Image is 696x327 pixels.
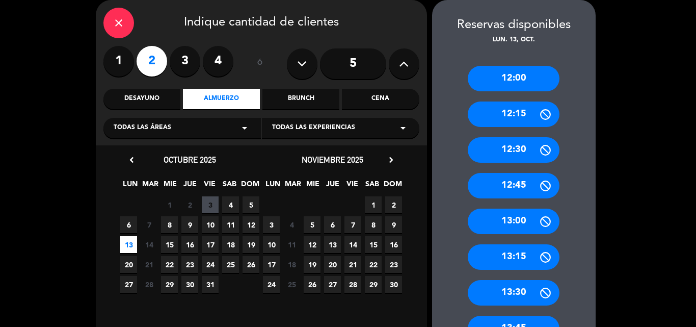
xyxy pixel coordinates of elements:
div: Almuerzo [183,89,260,109]
div: Brunch [262,89,339,109]
span: 10 [263,236,280,253]
span: 16 [181,236,198,253]
span: VIE [201,178,218,195]
span: Todas las experiencias [272,123,355,133]
span: 4 [283,216,300,233]
span: 22 [365,256,382,273]
span: LUN [264,178,281,195]
div: 12:00 [468,66,559,91]
span: 9 [385,216,402,233]
label: 4 [203,46,233,77]
span: 6 [324,216,341,233]
i: close [113,17,125,29]
span: 10 [202,216,219,233]
span: 29 [365,276,382,293]
span: 12 [243,216,259,233]
span: 14 [141,236,157,253]
i: arrow_drop_down [397,122,409,134]
span: MIE [162,178,178,195]
span: 15 [161,236,178,253]
span: 12 [304,236,320,253]
span: 26 [304,276,320,293]
span: LUN [122,178,139,195]
span: 1 [161,196,178,213]
span: 11 [283,236,300,253]
div: 13:30 [468,280,559,306]
span: DOM [241,178,258,195]
div: Indique cantidad de clientes [103,8,419,38]
span: 25 [222,256,239,273]
div: 13:15 [468,244,559,270]
span: 6 [120,216,137,233]
span: SAB [364,178,381,195]
label: 1 [103,46,134,77]
span: 5 [304,216,320,233]
span: 2 [385,196,402,213]
span: VIE [344,178,361,195]
span: 13 [120,236,137,253]
span: 25 [283,276,300,293]
label: 2 [137,46,167,77]
span: 28 [344,276,361,293]
i: chevron_left [126,155,137,165]
span: Todas las áreas [114,123,171,133]
span: 28 [141,276,157,293]
span: 13 [324,236,341,253]
span: 18 [222,236,239,253]
span: 17 [202,236,219,253]
span: 23 [385,256,402,273]
label: 3 [170,46,200,77]
span: JUE [324,178,341,195]
span: DOM [384,178,400,195]
div: Reservas disponibles [432,15,596,35]
span: 2 [181,196,198,213]
span: octubre 2025 [164,155,216,165]
span: MAR [142,178,158,195]
div: Desayuno [103,89,180,109]
span: 5 [243,196,259,213]
div: Cena [342,89,419,109]
div: 12:30 [468,137,559,163]
span: 7 [344,216,361,233]
span: 16 [385,236,402,253]
span: 20 [324,256,341,273]
span: 26 [243,256,259,273]
span: 23 [181,256,198,273]
i: arrow_drop_down [238,122,251,134]
span: MIE [304,178,321,195]
span: 27 [120,276,137,293]
span: 14 [344,236,361,253]
span: 31 [202,276,219,293]
span: 4 [222,196,239,213]
span: SAB [221,178,238,195]
span: 20 [120,256,137,273]
div: 12:45 [468,173,559,198]
span: 7 [141,216,157,233]
span: 9 [181,216,198,233]
span: noviembre 2025 [302,155,363,165]
span: 18 [283,256,300,273]
span: 22 [161,256,178,273]
span: 27 [324,276,341,293]
span: 21 [344,256,361,273]
span: 24 [263,276,280,293]
span: 30 [385,276,402,293]
span: 17 [263,256,280,273]
span: 3 [263,216,280,233]
span: 1 [365,196,382,213]
span: 8 [365,216,382,233]
span: 19 [243,236,259,253]
span: 29 [161,276,178,293]
span: 11 [222,216,239,233]
span: JUE [181,178,198,195]
i: chevron_right [386,155,396,165]
span: 8 [161,216,178,233]
span: 21 [141,256,157,273]
div: lun. 13, oct. [432,35,596,45]
span: 19 [304,256,320,273]
div: ó [244,46,277,82]
span: 30 [181,276,198,293]
div: 12:15 [468,102,559,127]
div: 13:00 [468,209,559,234]
span: MAR [284,178,301,195]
